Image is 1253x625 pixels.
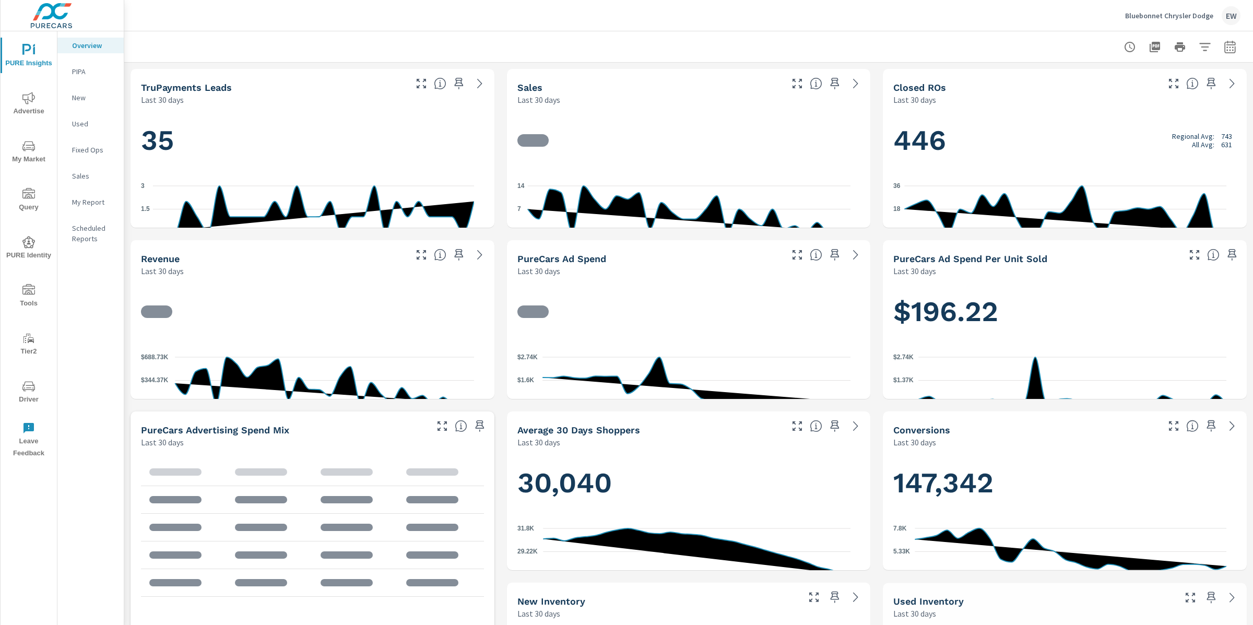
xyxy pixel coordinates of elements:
a: See more details in report [847,418,864,434]
p: All Avg: [1192,140,1214,149]
p: Last 30 days [893,436,936,449]
span: Save this to your personalized report [826,75,843,92]
span: Driver [4,380,54,406]
a: See more details in report [1224,75,1240,92]
button: Select Date Range [1220,37,1240,57]
text: 5.33K [893,548,910,555]
text: $688.73K [141,353,168,360]
a: See more details in report [1224,418,1240,434]
h5: PureCars Ad Spend [517,253,606,264]
p: 631 [1221,140,1232,149]
text: $344.37K [141,376,168,384]
div: Scheduled Reports [57,220,124,246]
p: Last 30 days [893,93,936,106]
p: Fixed Ops [72,145,115,155]
p: 743 [1221,132,1232,140]
span: Query [4,188,54,214]
a: See more details in report [1224,589,1240,606]
p: Last 30 days [517,265,560,277]
span: Tools [4,284,54,310]
p: Used [72,119,115,129]
span: Total cost of media for all PureCars channels for the selected dealership group over the selected... [810,249,822,261]
button: Make Fullscreen [413,75,430,92]
p: New [72,92,115,103]
text: $1.37K [893,376,914,384]
span: My Market [4,140,54,166]
h5: Conversions [893,424,950,435]
h5: Average 30 Days Shoppers [517,424,640,435]
h1: 35 [141,123,484,158]
p: Last 30 days [517,93,560,106]
p: Last 30 days [517,607,560,620]
p: Sales [72,171,115,181]
span: Number of Repair Orders Closed by the selected dealership group over the selected time range. [So... [1186,77,1199,90]
p: Regional Avg: [1172,132,1214,140]
button: Make Fullscreen [1165,75,1182,92]
div: PIPA [57,64,124,79]
div: Sales [57,168,124,184]
text: 36 [893,182,901,189]
span: Tier2 [4,332,54,358]
button: Make Fullscreen [1165,418,1182,434]
div: Fixed Ops [57,142,124,158]
span: Save this to your personalized report [826,418,843,434]
a: See more details in report [847,246,864,263]
span: The number of dealer-specified goals completed by a visitor. [Source: This data is provided by th... [1186,420,1199,432]
h5: truPayments Leads [141,82,232,93]
p: Bluebonnet Chrysler Dodge [1125,11,1213,20]
span: Save this to your personalized report [1203,589,1220,606]
text: 31.8K [517,524,534,532]
h5: Revenue [141,253,180,264]
span: Leave Feedback [4,422,54,459]
text: $2.74K [517,353,538,360]
h1: 147,342 [893,465,1236,501]
div: New [57,90,124,105]
text: 1.5 [141,205,150,213]
text: 14 [517,182,525,189]
text: 7.8K [893,524,907,532]
p: Last 30 days [141,265,184,277]
p: Last 30 days [893,607,936,620]
p: My Report [72,197,115,207]
div: Overview [57,38,124,53]
h1: 446 [893,123,1236,158]
div: Used [57,116,124,132]
h5: Used Inventory [893,596,964,607]
span: Save this to your personalized report [1224,246,1240,263]
div: nav menu [1,31,57,464]
button: "Export Report to PDF" [1144,37,1165,57]
span: Save this to your personalized report [826,589,843,606]
h1: 30,040 [517,465,860,501]
span: Save this to your personalized report [451,246,467,263]
span: A rolling 30 day total of daily Shoppers on the dealership website, averaged over the selected da... [810,420,822,432]
h5: New Inventory [517,596,585,607]
span: PURE Insights [4,44,54,69]
span: PURE Identity [4,236,54,262]
text: 7 [517,205,521,213]
span: This table looks at how you compare to the amount of budget you spend per channel as opposed to y... [455,420,467,432]
h5: Closed ROs [893,82,946,93]
div: My Report [57,194,124,210]
a: See more details in report [471,75,488,92]
p: PIPA [72,66,115,77]
p: Scheduled Reports [72,223,115,244]
button: Make Fullscreen [789,418,806,434]
span: Number of vehicles sold by the dealership over the selected date range. [Source: This data is sou... [810,77,822,90]
h5: PureCars Ad Spend Per Unit Sold [893,253,1047,264]
button: Make Fullscreen [789,75,806,92]
button: Make Fullscreen [434,418,451,434]
p: Overview [72,40,115,51]
span: Save this to your personalized report [1203,75,1220,92]
h5: Sales [517,82,542,93]
p: Last 30 days [517,436,560,449]
h1: $196.22 [893,294,1236,329]
button: Make Fullscreen [806,589,822,606]
a: See more details in report [471,246,488,263]
text: 18 [893,205,901,213]
text: $2.74K [893,353,914,360]
p: Last 30 days [141,93,184,106]
a: See more details in report [847,75,864,92]
span: Total sales revenue over the selected date range. [Source: This data is sourced from the dealer’s... [434,249,446,261]
text: 29.22K [517,548,538,555]
text: $1.6K [517,376,534,384]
